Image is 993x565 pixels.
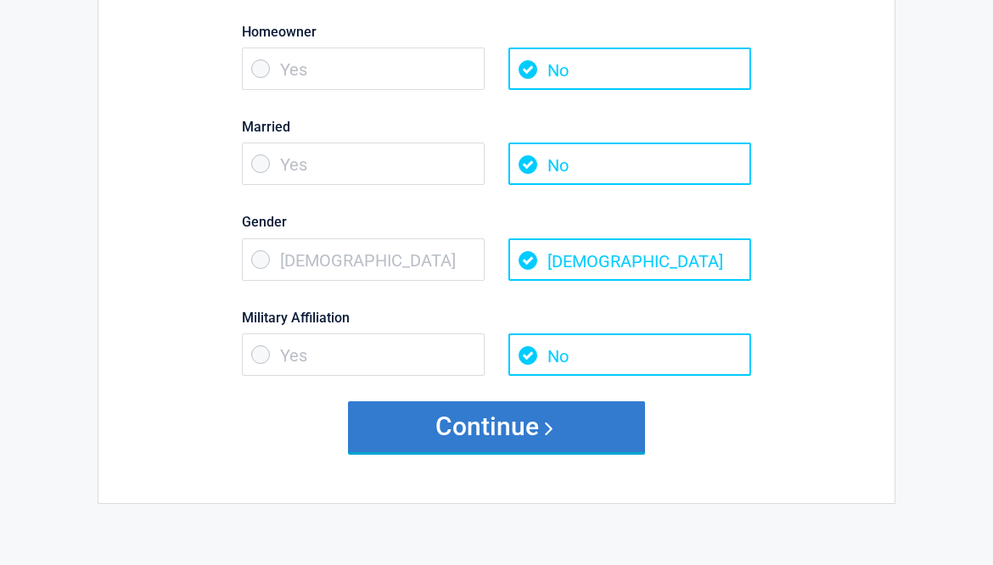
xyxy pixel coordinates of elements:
span: No [508,48,751,90]
span: [DEMOGRAPHIC_DATA] [508,238,751,281]
span: Yes [242,333,485,376]
label: Gender [242,210,751,233]
label: Military Affiliation [242,306,751,329]
label: Homeowner [242,20,751,43]
span: [DEMOGRAPHIC_DATA] [242,238,485,281]
label: Married [242,115,751,138]
span: No [508,143,751,185]
button: Continue [348,401,645,452]
span: Yes [242,143,485,185]
span: No [508,333,751,376]
span: Yes [242,48,485,90]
